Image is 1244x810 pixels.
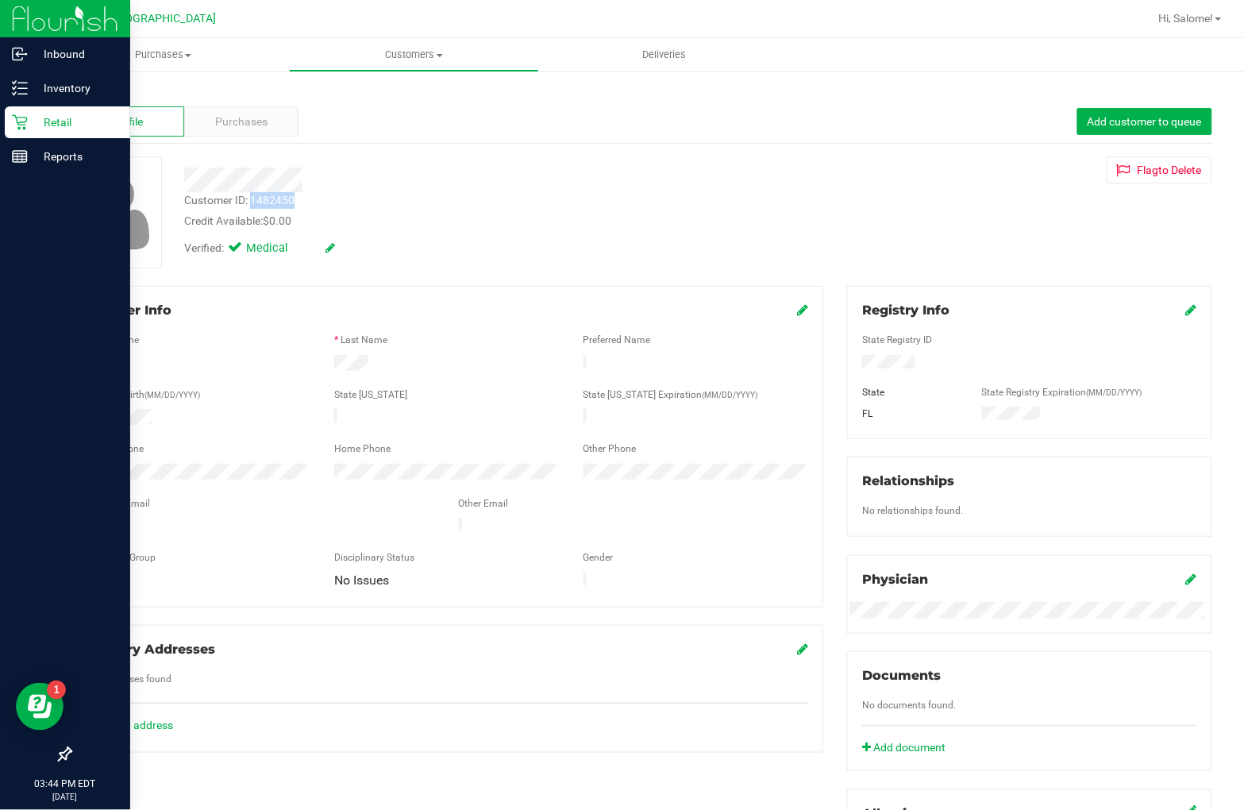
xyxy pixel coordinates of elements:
p: 03:44 PM EDT [7,777,123,791]
div: FL [850,407,970,421]
span: Purchases [38,48,289,62]
p: [DATE] [7,791,123,803]
button: Flagto Delete [1107,156,1212,183]
span: Purchases [215,114,268,130]
label: Home Phone [334,442,391,456]
inline-svg: Inventory [12,80,28,96]
div: Credit Available: [184,213,744,229]
label: No relationships found. [862,503,963,518]
span: Medical [246,240,310,257]
label: State [US_STATE] Expiration [583,388,758,402]
label: Disciplinary Status [334,550,414,565]
button: Add customer to queue [1077,108,1212,135]
span: No Issues [334,573,389,588]
inline-svg: Retail [12,114,28,130]
label: Other Phone [583,442,637,456]
label: Preferred Name [583,333,651,347]
span: Relationships [862,473,954,488]
label: Other Email [459,496,509,511]
span: $0.00 [263,214,291,227]
p: Reports [28,147,123,166]
span: Physician [862,572,928,587]
p: Retail [28,113,123,132]
span: (MM/DD/YYYY) [144,391,200,399]
div: State [850,385,970,399]
p: Inbound [28,44,123,64]
span: Delivery Addresses [85,642,215,657]
a: Add document [862,739,953,756]
label: State Registry Expiration [982,385,1142,399]
span: No documents found. [862,700,956,711]
span: Registry Info [862,303,949,318]
label: State Registry ID [862,333,932,347]
label: State [US_STATE] [334,388,407,402]
a: Purchases [38,38,289,71]
span: (MM/DD/YYYY) [1087,388,1142,397]
span: [GEOGRAPHIC_DATA] [108,12,217,25]
label: Date of Birth [91,388,200,402]
iframe: Resource center [16,683,64,731]
span: (MM/DD/YYYY) [703,391,758,399]
inline-svg: Inbound [12,46,28,62]
p: Inventory [28,79,123,98]
inline-svg: Reports [12,148,28,164]
span: Deliveries [622,48,708,62]
span: Customers [290,48,539,62]
span: Documents [862,668,941,683]
iframe: Resource center unread badge [47,681,66,700]
span: Add customer to queue [1088,115,1202,128]
label: Gender [583,550,614,565]
label: Last Name [341,333,387,347]
span: Hi, Salome! [1159,12,1214,25]
a: Deliveries [539,38,790,71]
div: Customer ID: 1482450 [184,192,295,209]
a: Customers [289,38,540,71]
div: Verified: [184,240,335,257]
